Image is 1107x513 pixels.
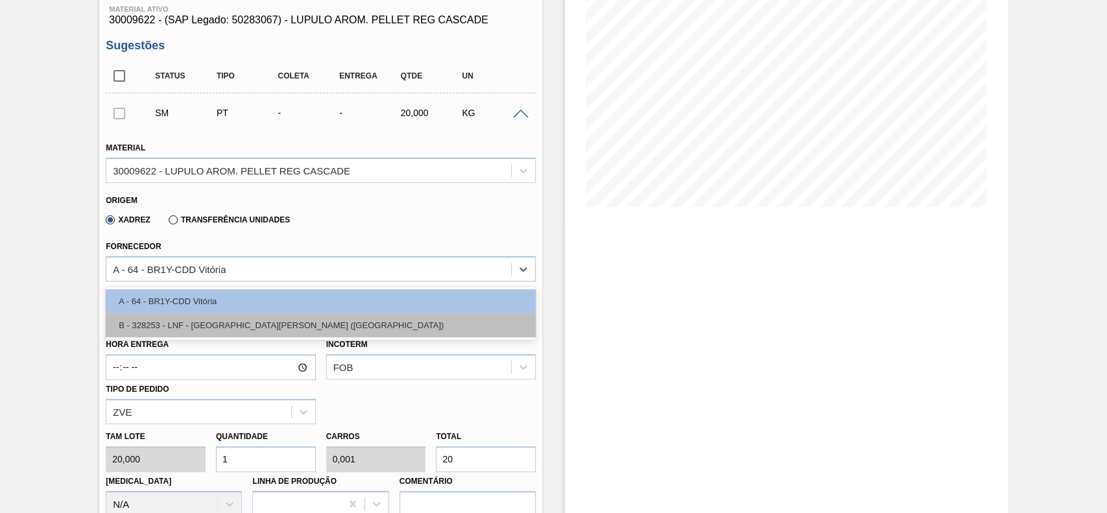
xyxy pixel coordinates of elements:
label: Carros [326,432,360,441]
div: Pedido de Transferência [213,108,281,118]
div: ZVE [113,406,132,417]
div: Tipo [213,71,281,80]
div: - [274,108,342,118]
div: B - 328253 - LNF - [GEOGRAPHIC_DATA][PERSON_NAME] ([GEOGRAPHIC_DATA]) [106,313,536,337]
label: Linha de Produção [252,477,337,486]
div: A - 64 - BR1Y-CDD Vitória [113,263,226,274]
div: 30009622 - LUPULO AROM. PELLET REG CASCADE [113,165,350,176]
div: 20,000 [398,108,465,118]
h3: Sugestões [106,39,536,53]
div: - [336,108,403,118]
label: Material [106,143,145,152]
span: 30009622 - (SAP Legado: 50283067) - LUPULO AROM. PELLET REG CASCADE [109,14,532,26]
div: Coleta [274,71,342,80]
div: Status [152,71,219,80]
label: Hora Entrega [106,335,315,354]
div: UN [458,71,526,80]
label: Transferência Unidades [169,215,290,224]
div: Sugestão Manual [152,108,219,118]
div: FOB [333,362,353,373]
label: [MEDICAL_DATA] [106,477,171,486]
label: Tipo de pedido [106,385,169,394]
div: Qtde [398,71,465,80]
span: Material ativo [109,5,532,13]
label: Total [436,432,461,441]
label: Quantidade [216,432,268,441]
label: Xadrez [106,215,150,224]
div: Entrega [336,71,403,80]
label: Comentário [399,472,536,491]
label: Incoterm [326,340,368,349]
div: A - 64 - BR1Y-CDD Vitória [106,289,536,313]
div: KG [458,108,526,118]
label: Tam lote [106,427,206,446]
label: Origem [106,196,137,205]
label: Fornecedor [106,242,161,251]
